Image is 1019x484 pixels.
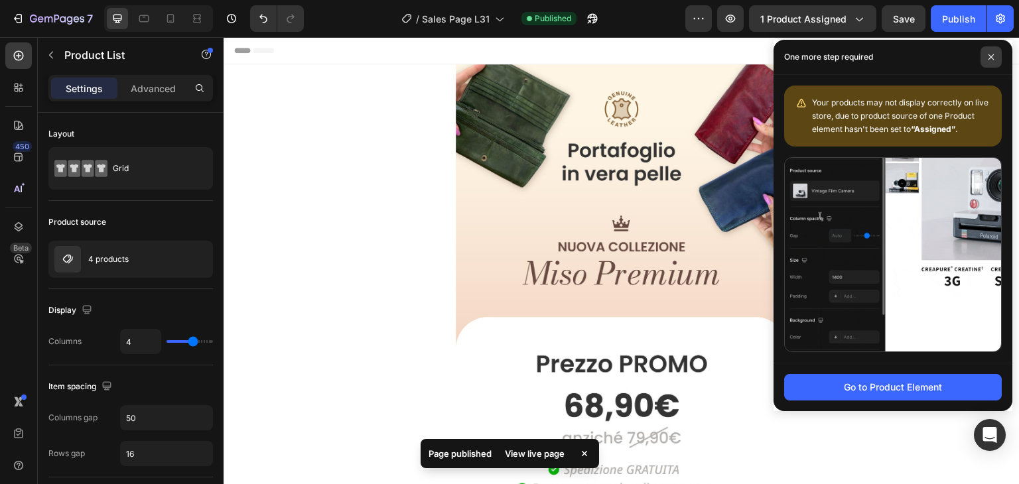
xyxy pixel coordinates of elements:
[87,11,93,27] p: 7
[760,12,847,26] span: 1 product assigned
[250,5,304,32] div: Undo/Redo
[422,12,490,26] span: Sales Page L31
[48,302,95,320] div: Display
[121,406,212,430] input: Auto
[224,37,1019,484] iframe: Design area
[535,13,571,25] span: Published
[931,5,986,32] button: Publish
[784,50,873,64] p: One more step required
[48,412,98,424] div: Columns gap
[416,12,419,26] span: /
[48,128,74,140] div: Layout
[48,378,115,396] div: Item spacing
[942,12,975,26] div: Publish
[48,448,85,459] div: Rows gap
[121,442,212,465] input: Auto
[131,82,176,95] p: Advanced
[48,335,82,347] div: Columns
[911,124,955,134] b: “Assigned”
[882,5,925,32] button: Save
[113,153,194,184] div: Grid
[13,141,32,152] div: 450
[88,255,129,264] p: 4 products
[66,82,103,95] p: Settings
[429,447,492,460] p: Page published
[893,13,915,25] span: Save
[497,444,573,463] div: View live page
[749,5,876,32] button: 1 product assigned
[54,246,81,272] img: product feature img
[784,374,1002,400] button: Go to Product Element
[974,419,1006,451] div: Open Intercom Messenger
[812,97,988,134] span: Your products may not display correctly on live store, due to product source of one Product eleme...
[121,330,161,353] input: Auto
[10,243,32,253] div: Beta
[844,380,942,394] div: Go to Product Element
[48,216,106,228] div: Product source
[64,47,177,63] p: Product List
[5,5,99,32] button: 7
